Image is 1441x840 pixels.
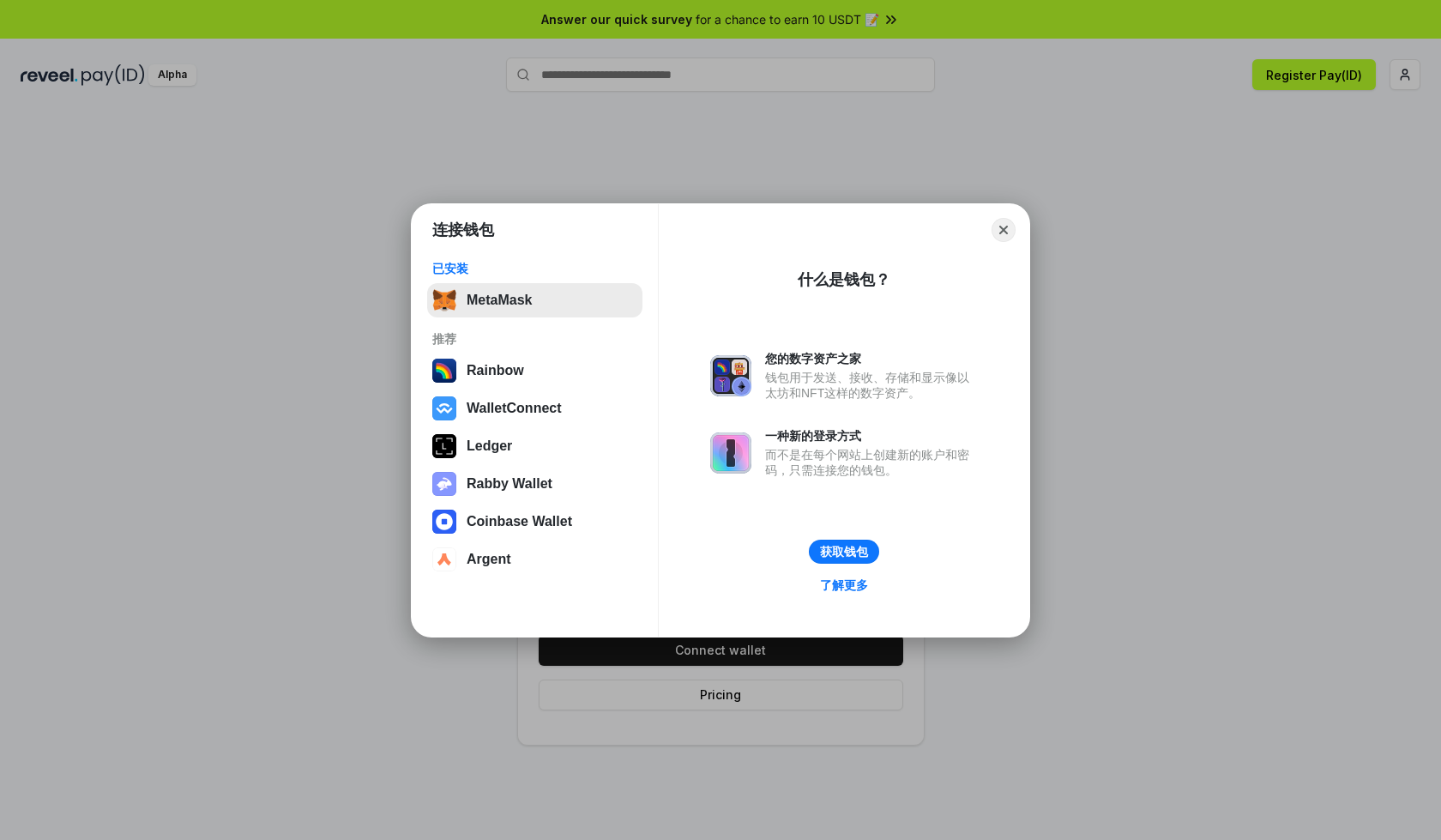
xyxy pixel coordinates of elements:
[820,544,868,559] div: 获取钱包
[427,505,642,539] button: Coinbase Wallet
[432,261,637,276] div: 已安装
[798,269,890,290] div: 什么是钱包？
[432,359,456,383] img: svg+xml,%3Csvg%20width%3D%22120%22%20height%3D%22120%22%20viewBox%3D%220%200%20120%20120%22%20fil...
[432,220,494,240] h1: 连接钱包
[432,472,456,496] img: svg+xml,%3Csvg%20xmlns%3D%22http%3A%2F%2Fwww.w3.org%2F2000%2Fsvg%22%20fill%3D%22none%22%20viewBox...
[765,428,978,444] div: 一种新的登录方式
[432,510,456,534] img: svg+xml,%3Csvg%20width%3D%2228%22%20height%3D%2228%22%20viewBox%3D%220%200%2028%2028%22%20fill%3D...
[432,547,456,571] img: svg+xml,%3Csvg%20width%3D%2228%22%20height%3D%2228%22%20viewBox%3D%220%200%2028%2028%22%20fill%3D...
[432,288,456,312] img: svg+xml,%3Csvg%20fill%3D%22none%22%20height%3D%2233%22%20viewBox%3D%220%200%2035%2033%22%20width%...
[432,434,456,458] img: svg+xml,%3Csvg%20xmlns%3D%22http%3A%2F%2Fwww.w3.org%2F2000%2Fsvg%22%20width%3D%2228%22%20height%3...
[765,370,978,401] div: 钱包用于发送、接收、存储和显示像以太坊和NFT这样的数字资产。
[810,574,878,596] a: 了解更多
[467,438,512,454] div: Ledger
[809,540,879,564] button: 获取钱包
[427,467,642,501] button: Rabby Wallet
[820,577,868,593] div: 了解更多
[427,542,642,577] button: Argent
[467,401,562,416] div: WalletConnect
[427,391,642,426] button: WalletConnect
[765,351,978,366] div: 您的数字资产之家
[432,396,456,420] img: svg+xml,%3Csvg%20width%3D%2228%22%20height%3D%2228%22%20viewBox%3D%220%200%2028%2028%22%20fill%3D...
[467,514,572,529] div: Coinbase Wallet
[427,283,642,317] button: MetaMask
[467,476,552,492] div: Rabby Wallet
[710,432,751,474] img: svg+xml,%3Csvg%20xmlns%3D%22http%3A%2F%2Fwww.w3.org%2F2000%2Fsvg%22%20fill%3D%22none%22%20viewBox...
[467,552,511,567] div: Argent
[427,429,642,463] button: Ledger
[765,447,978,478] div: 而不是在每个网站上创建新的账户和密码，只需连接您的钱包。
[427,354,642,388] button: Rainbow
[467,363,524,378] div: Rainbow
[710,355,751,396] img: svg+xml,%3Csvg%20xmlns%3D%22http%3A%2F%2Fwww.w3.org%2F2000%2Fsvg%22%20fill%3D%22none%22%20viewBox...
[992,218,1016,242] button: Close
[467,293,532,308] div: MetaMask
[432,331,637,347] div: 推荐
